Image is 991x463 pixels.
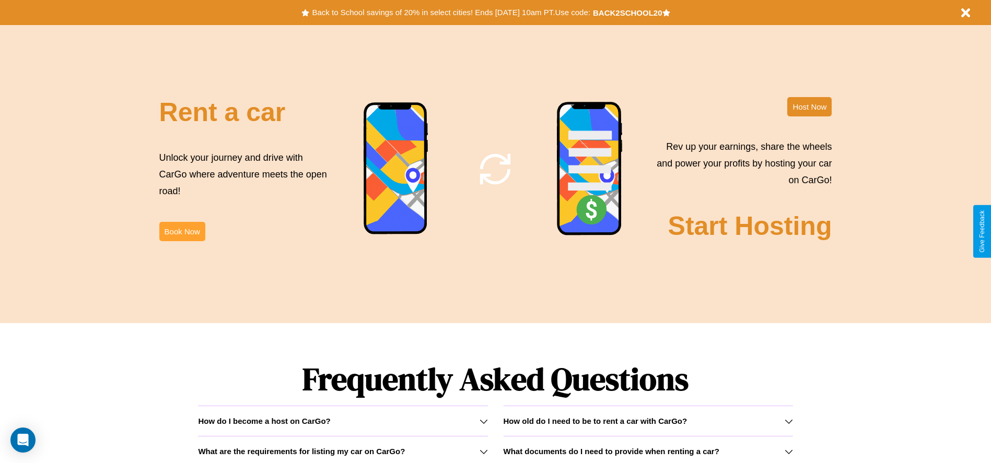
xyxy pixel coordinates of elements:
[504,447,719,456] h3: What documents do I need to provide when renting a car?
[159,149,331,200] p: Unlock your journey and drive with CarGo where adventure meets the open road!
[309,5,592,20] button: Back to School savings of 20% in select cities! Ends [DATE] 10am PT.Use code:
[159,97,286,127] h2: Rent a car
[504,417,687,425] h3: How old do I need to be to rent a car with CarGo?
[363,102,429,236] img: phone
[787,97,832,116] button: Host Now
[593,8,662,17] b: BACK2SCHOOL20
[159,222,205,241] button: Book Now
[556,101,623,237] img: phone
[198,447,405,456] h3: What are the requirements for listing my car on CarGo?
[10,428,36,453] div: Open Intercom Messenger
[978,210,986,253] div: Give Feedback
[198,352,792,406] h1: Frequently Asked Questions
[668,211,832,241] h2: Start Hosting
[650,138,832,189] p: Rev up your earnings, share the wheels and power your profits by hosting your car on CarGo!
[198,417,330,425] h3: How do I become a host on CarGo?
